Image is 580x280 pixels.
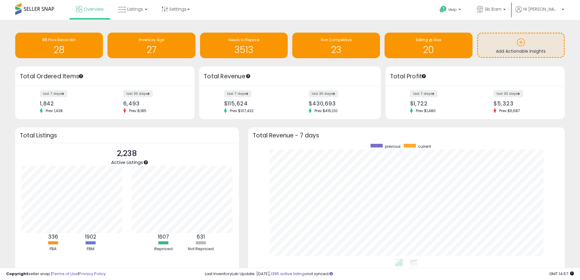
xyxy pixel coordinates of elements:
span: Prev: $6,687 [496,108,523,113]
span: Active Listings [111,159,143,165]
label: last 7 days [410,90,438,97]
h3: Total Profit [390,72,560,81]
h1: 23 [295,45,377,55]
span: Prev: $416,120 [311,108,341,113]
div: Tooltip anchor [143,160,149,165]
b: 336 [48,233,58,240]
span: Prev: $1,480 [413,108,439,113]
a: BB Price Below Min 28 [15,33,103,58]
label: last 30 days [309,90,338,97]
div: Tooltip anchor [245,73,251,79]
div: Tooltip anchor [421,73,427,79]
b: 1607 [158,233,169,240]
strong: Copyright [6,271,28,277]
span: Add Actionable Insights [496,48,546,54]
a: Help [435,1,467,20]
div: FBA [35,246,72,252]
h1: 20 [388,45,469,55]
span: Prev: 1,438 [43,108,66,113]
h1: 3513 [203,45,285,55]
span: Help [448,7,457,12]
span: 2025-08-15 14:57 GMT [549,271,574,277]
label: last 30 days [494,90,523,97]
div: Not Repriced [183,246,219,252]
h1: 27 [111,45,192,55]
div: $5,323 [494,100,554,107]
h3: Total Listings [20,133,234,138]
a: Inventory Age 27 [107,33,195,58]
h3: Total Revenue - 7 days [253,133,560,138]
span: Selling @ Max [416,37,441,42]
a: 1395 active listings [271,271,307,277]
div: Tooltip anchor [78,73,84,79]
div: seller snap | | [6,271,106,277]
a: Selling @ Max 20 [385,33,472,58]
span: Inventory Age [139,37,164,42]
span: Overview [84,6,104,12]
div: FBM [72,246,109,252]
span: Prev: 8,185 [126,108,149,113]
a: Add Actionable Insights [478,34,564,57]
div: $430,693 [309,100,370,107]
span: previous [385,144,401,149]
a: Terms of Use [52,271,78,277]
label: last 30 days [123,90,153,97]
div: $1,722 [410,100,471,107]
label: last 7 days [224,90,251,97]
a: Privacy Policy [79,271,106,277]
i: Click here to read more about un-synced listings. [329,272,333,276]
span: Prev: $107,432 [227,108,257,113]
a: Hi [PERSON_NAME] [515,6,564,20]
a: Non Competitive 23 [292,33,380,58]
span: Non Competitive [321,37,352,42]
span: Ski Barn [485,6,501,12]
span: Listings [127,6,143,12]
h3: Total Ordered Items [20,72,190,81]
span: current [418,144,431,149]
h1: 28 [18,45,100,55]
h3: Total Revenue [204,72,376,81]
div: 1,842 [40,100,100,107]
p: 2,238 [111,148,143,159]
div: 6,493 [123,100,184,107]
label: last 7 days [40,90,67,97]
i: Get Help [439,5,447,13]
a: Needs to Reprice 3513 [200,33,288,58]
span: Needs to Reprice [228,37,259,42]
div: $115,624 [224,100,286,107]
div: Last InventoryLab Update: [DATE], not synced. [205,271,574,277]
div: Repriced [145,246,182,252]
span: Hi [PERSON_NAME] [523,6,560,12]
b: 1902 [85,233,96,240]
span: BB Price Below Min [42,37,76,42]
b: 631 [197,233,205,240]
